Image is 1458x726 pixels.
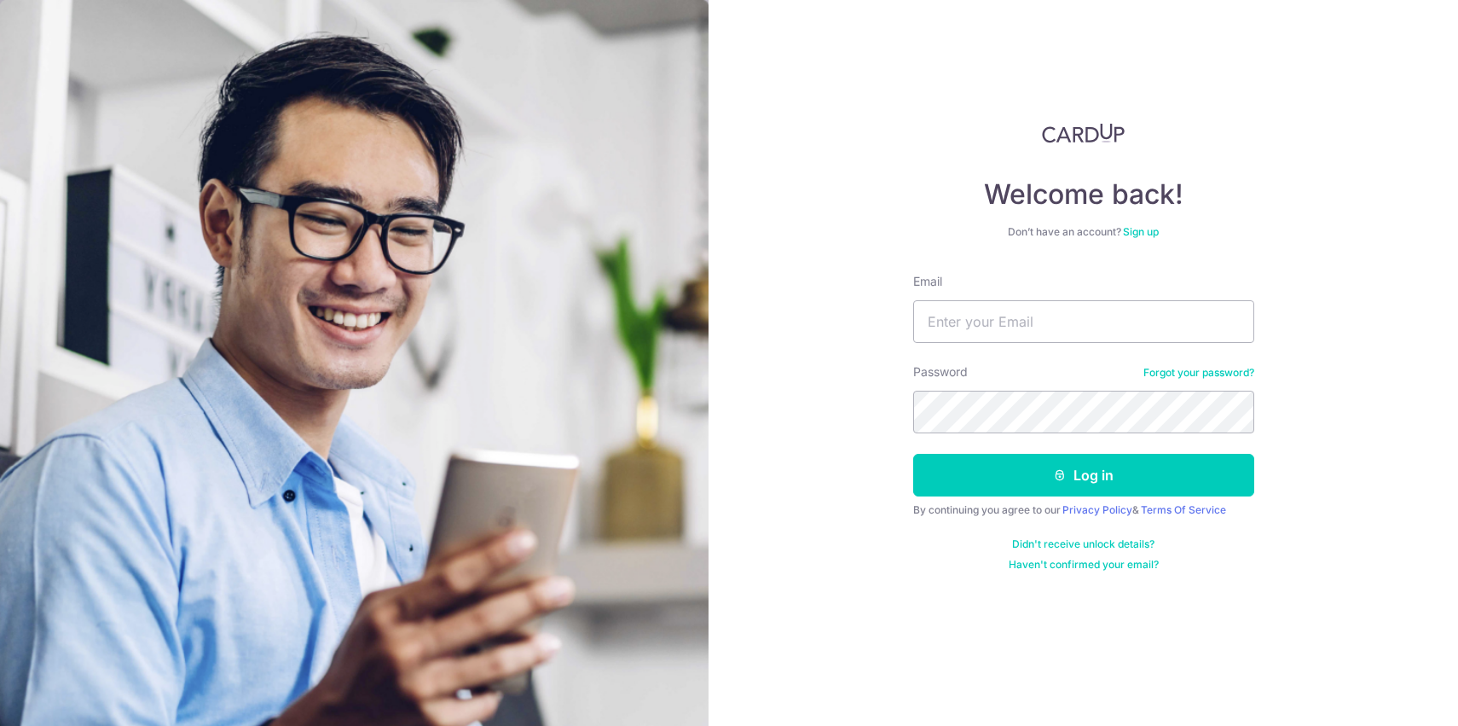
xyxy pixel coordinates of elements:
a: Terms Of Service [1141,503,1226,516]
a: Sign up [1123,225,1159,238]
button: Log in [913,454,1254,497]
a: Privacy Policy [1062,503,1132,516]
a: Haven't confirmed your email? [1009,558,1159,572]
a: Didn't receive unlock details? [1012,537,1154,551]
div: By continuing you agree to our & [913,503,1254,517]
img: CardUp Logo [1042,123,1125,143]
div: Don’t have an account? [913,225,1254,239]
label: Password [913,363,968,380]
input: Enter your Email [913,300,1254,343]
h4: Welcome back! [913,177,1254,212]
a: Forgot your password? [1143,366,1254,380]
label: Email [913,273,942,290]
